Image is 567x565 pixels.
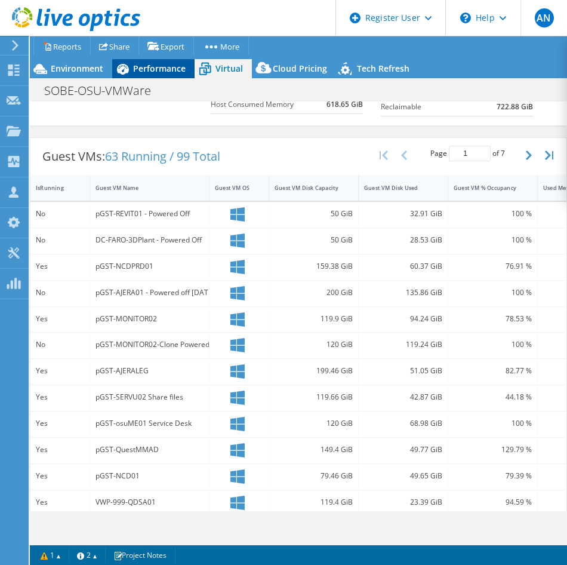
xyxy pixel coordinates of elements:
div: 94.24 GiB [364,312,442,326]
div: 199.46 GiB [275,364,353,377]
div: pGST-osuME01 Service Desk [95,417,204,430]
div: Yes [36,260,84,273]
span: 63 Running / 99 Total [105,148,220,164]
div: 100 % [454,338,532,351]
div: 100 % [454,286,532,299]
div: 50 GiB [275,207,353,220]
div: 28.53 GiB [364,234,442,247]
span: Environment [51,63,103,74]
span: Tech Refresh [357,63,409,74]
div: 119.66 GiB [275,391,353,404]
div: 129.79 % [454,443,532,456]
div: pGST-AJERALEG [95,364,204,377]
div: 119.4 GiB [275,496,353,509]
div: pGST-SERVU02 Share files [95,391,204,404]
a: Share [90,37,139,56]
a: 1 [32,548,69,563]
svg: \n [460,13,471,23]
label: Reclaimable [381,101,480,113]
div: 42.87 GiB [364,391,442,404]
div: Guest VM Disk Used [364,184,428,192]
div: 119.9 GiB [275,312,353,326]
span: Virtual [215,63,243,74]
div: 60.37 GiB [364,260,442,273]
div: pGST-NCDPRD01 [95,260,204,273]
div: 120 GiB [275,417,353,430]
span: AN [535,8,554,27]
input: jump to page [449,146,491,161]
div: 44.18 % [454,391,532,404]
div: 120 GiB [275,338,353,351]
a: Project Notes [105,548,175,563]
div: Guest VMs: [30,138,232,175]
div: 159.38 GiB [275,260,353,273]
div: Yes [36,469,84,483]
div: No [36,234,84,247]
div: Yes [36,364,84,377]
div: 100 % [454,207,532,220]
div: pGST-AJERA01 - Powered off [DATE] [95,286,204,299]
div: DC-FARO-3DPlant - Powered Off [95,234,204,247]
div: Yes [36,312,84,326]
div: 49.65 GiB [364,469,442,483]
div: 119.24 GiB [364,338,442,351]
a: 2 [69,548,106,563]
div: Yes [36,417,84,430]
span: Performance [133,63,186,74]
label: Host Consumed Memory [211,99,319,110]
span: 7 [501,148,505,158]
b: 618.65 GiB [326,99,363,110]
div: 94.59 % [454,496,532,509]
div: 51.05 GiB [364,364,442,377]
div: Guest VM OS [215,184,249,192]
div: IsRunning [36,184,70,192]
div: No [36,207,84,220]
div: 50 GiB [275,234,353,247]
div: 100 % [454,234,532,247]
div: pGST-MONITOR02-Clone Powered off [95,338,204,351]
a: More [193,37,249,56]
div: pGST-MONITOR02 [95,312,204,326]
span: Page of [430,146,505,161]
div: 68.98 GiB [364,417,442,430]
div: Guest VM Name [95,184,189,192]
span: Cloud Pricing [273,63,327,74]
div: 149.4 GiB [275,443,353,456]
div: 79.46 GiB [275,469,353,483]
div: pGST-QuestMMAD [95,443,204,456]
div: Yes [36,443,84,456]
div: 32.91 GiB [364,207,442,220]
div: No [36,286,84,299]
div: Yes [36,391,84,404]
a: Reports [33,37,91,56]
div: No [36,338,84,351]
div: Guest VM % Occupancy [454,184,517,192]
div: 23.39 GiB [364,496,442,509]
div: 82.77 % [454,364,532,377]
div: 100 % [454,417,532,430]
a: Export [138,37,194,56]
div: 49.77 GiB [364,443,442,456]
div: Guest VM Disk Capacity [275,184,338,192]
h1: SOBE-OSU-VMWare [39,84,170,97]
div: Yes [36,496,84,509]
div: pGST-REVIT01 - Powered Off [95,207,204,220]
b: 722.88 GiB [497,101,533,113]
div: VWP-999-QDSA01 [95,496,204,509]
div: 200 GiB [275,286,353,299]
div: 78.53 % [454,312,532,326]
div: 79.39 % [454,469,532,483]
div: 135.86 GiB [364,286,442,299]
div: 76.91 % [454,260,532,273]
div: pGST-NCD01 [95,469,204,483]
